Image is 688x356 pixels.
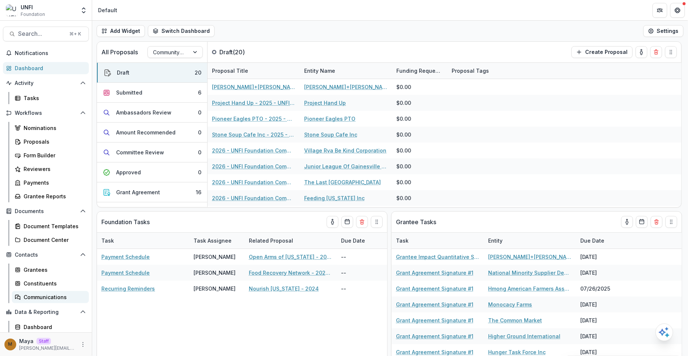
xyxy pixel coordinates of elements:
div: Form Builder [24,151,83,159]
button: Calendar [341,216,353,228]
div: Due Date [576,233,631,249]
a: Payment Schedule [101,253,150,261]
div: 0 [198,168,201,176]
button: Approved0 [97,162,207,182]
button: Settings [643,25,684,37]
div: Constituents [24,280,83,287]
div: UNFI [21,3,45,11]
div: Proposal Tags [447,67,493,75]
div: Proposal Tags [447,63,539,79]
button: Calendar [636,216,648,228]
span: Search... [18,30,65,37]
span: Notifications [15,50,86,57]
a: Reviewers [12,163,89,175]
div: $0.00 [396,162,411,170]
div: 0 [198,129,201,136]
a: Grantee Impact Quantitative Survey [396,253,479,261]
a: [PERSON_NAME]+[PERSON_NAME] Test Org - 2025 - UNFI Foundation Community Grants Application [212,83,295,91]
a: Nominations [12,122,89,134]
div: Entity [484,233,576,249]
div: Default [98,6,117,14]
button: toggle-assigned-to-me [636,46,647,58]
div: $0.00 [396,115,411,123]
a: 2026 - UNFI Foundation Community Grants Application [212,147,295,154]
div: 0 [198,148,201,156]
div: Due Date [576,237,609,244]
div: Task [392,237,413,244]
a: Hunger Task Force Inc [488,348,546,356]
div: [DATE] [576,297,631,312]
span: Workflows [15,110,77,116]
div: Dashboard [15,64,83,72]
a: Dashboard [3,62,89,74]
a: Pioneer Eagles PTO - 2025 - UNFI Foundation Community Grants Application [212,115,295,123]
a: 2026 - UNFI Foundation Community Grants Application [212,194,295,202]
div: Proposal Title [208,63,300,79]
a: [PERSON_NAME]+[PERSON_NAME] Test Org [488,253,571,261]
a: Village Rva Be Kind Corporation [304,147,386,154]
a: Nourish [US_STATE] - 2024 [249,285,319,292]
a: Document Center [12,234,89,246]
button: Grant Agreement16 [97,182,207,202]
div: Committee Review [116,148,164,156]
a: Document Templates [12,220,89,232]
button: Open Documents [3,205,89,217]
nav: breadcrumb [95,5,120,16]
div: 20 [195,69,201,76]
a: Grant Agreement Signature #1 [396,316,473,324]
a: Payments [12,177,89,189]
div: Document Center [24,236,83,244]
div: Due Date [337,233,392,249]
div: Task Assignee [189,233,244,249]
button: Delete card [356,216,368,228]
a: The Common Market [488,316,542,324]
span: Contacts [15,252,77,258]
div: [PERSON_NAME] [194,269,236,277]
a: Monocacy Farms [488,301,532,308]
button: More [79,340,87,349]
button: Open Activity [3,77,89,89]
a: Project Hand Up [304,99,346,107]
div: Task [97,233,189,249]
a: Stone Soup Cafe Inc [304,131,357,138]
button: Delete card [650,46,662,58]
button: Open Contacts [3,249,89,261]
div: Maya [8,342,13,347]
div: [DATE] [576,249,631,265]
div: [DATE] [576,312,631,328]
a: Pioneer Eagles PTO [304,115,355,123]
div: $0.00 [396,99,411,107]
button: Ambassadors Review0 [97,103,207,123]
button: Create Proposal [571,46,633,58]
div: Task Assignee [189,237,236,244]
button: toggle-assigned-to-me [327,216,338,228]
button: Search... [3,27,89,41]
button: Draft20 [97,63,207,83]
button: Amount Recommended0 [97,123,207,143]
a: Proposals [12,136,89,148]
div: $0.00 [396,178,411,186]
div: -- [337,249,392,265]
button: Add Widget [97,25,145,37]
p: Staff [37,338,51,345]
span: Data & Reporting [15,309,77,315]
button: Open AI Assistant [656,324,673,341]
a: Grant Agreement Signature #1 [396,285,473,292]
div: 0 [198,109,201,116]
div: Task [392,233,484,249]
div: $0.00 [396,83,411,91]
a: Grantee Reports [12,190,89,202]
span: Activity [15,80,77,86]
div: Dashboard [24,323,83,331]
button: toggle-assigned-to-me [621,216,633,228]
div: Submitted [116,89,142,96]
button: Committee Review0 [97,143,207,162]
div: 6 [198,89,201,96]
div: 16 [196,188,201,196]
div: Ambassadors Review [116,109,171,116]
